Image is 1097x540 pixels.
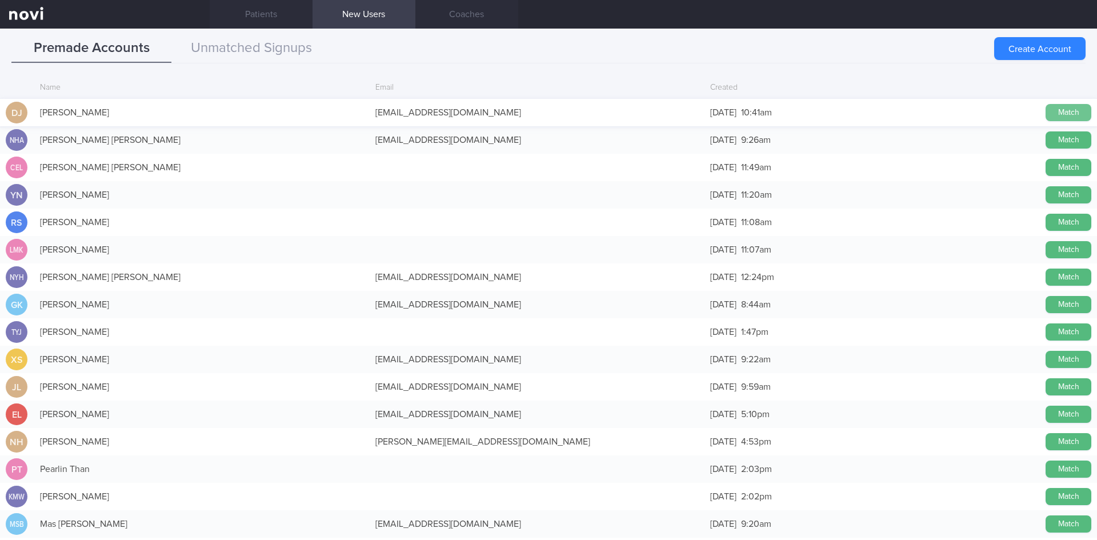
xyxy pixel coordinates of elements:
[370,430,705,453] div: [PERSON_NAME][EMAIL_ADDRESS][DOMAIN_NAME]
[34,485,370,508] div: [PERSON_NAME]
[1046,406,1091,423] button: Match
[34,266,370,289] div: [PERSON_NAME] [PERSON_NAME]
[34,156,370,179] div: [PERSON_NAME] [PERSON_NAME]
[1046,351,1091,368] button: Match
[1046,515,1091,533] button: Match
[710,300,736,309] span: [DATE]
[34,293,370,316] div: [PERSON_NAME]
[741,218,772,227] span: 11:08am
[741,245,771,254] span: 11:07am
[7,513,26,535] div: MSB
[34,77,370,99] div: Name
[34,211,370,234] div: [PERSON_NAME]
[710,218,736,227] span: [DATE]
[1046,241,1091,258] button: Match
[7,486,26,508] div: KMW
[1046,214,1091,231] button: Match
[710,273,736,282] span: [DATE]
[710,437,736,446] span: [DATE]
[1046,488,1091,505] button: Match
[710,355,736,364] span: [DATE]
[7,266,26,289] div: NYH
[6,184,27,206] div: YN
[1046,159,1091,176] button: Match
[34,348,370,371] div: [PERSON_NAME]
[1046,461,1091,478] button: Match
[704,77,1040,99] div: Created
[1046,269,1091,286] button: Match
[6,376,27,398] div: JL
[741,519,771,529] span: 9:20am
[6,458,27,481] div: PT
[34,321,370,343] div: [PERSON_NAME]
[741,437,771,446] span: 4:53pm
[710,190,736,199] span: [DATE]
[710,519,736,529] span: [DATE]
[741,355,771,364] span: 9:22am
[7,129,26,151] div: NHA
[370,293,705,316] div: [EMAIL_ADDRESS][DOMAIN_NAME]
[370,101,705,124] div: [EMAIL_ADDRESS][DOMAIN_NAME]
[741,410,770,419] span: 5:10pm
[370,129,705,151] div: [EMAIL_ADDRESS][DOMAIN_NAME]
[710,163,736,172] span: [DATE]
[6,431,27,453] div: NH
[710,327,736,337] span: [DATE]
[34,430,370,453] div: [PERSON_NAME]
[1046,186,1091,203] button: Match
[370,77,705,99] div: Email
[34,101,370,124] div: [PERSON_NAME]
[6,403,27,426] div: EL
[11,34,171,63] button: Premade Accounts
[370,266,705,289] div: [EMAIL_ADDRESS][DOMAIN_NAME]
[710,245,736,254] span: [DATE]
[7,157,26,179] div: CEL
[370,348,705,371] div: [EMAIL_ADDRESS][DOMAIN_NAME]
[171,34,331,63] button: Unmatched Signups
[741,273,774,282] span: 12:24pm
[34,513,370,535] div: Mas [PERSON_NAME]
[34,375,370,398] div: [PERSON_NAME]
[34,183,370,206] div: [PERSON_NAME]
[710,382,736,391] span: [DATE]
[741,492,772,501] span: 2:02pm
[6,102,27,124] div: DJ
[741,465,772,474] span: 2:03pm
[6,294,27,316] div: GK
[370,513,705,535] div: [EMAIL_ADDRESS][DOMAIN_NAME]
[710,410,736,419] span: [DATE]
[710,108,736,117] span: [DATE]
[1046,296,1091,313] button: Match
[34,458,370,481] div: Pearlin Than
[741,190,772,199] span: 11:20am
[710,465,736,474] span: [DATE]
[710,135,736,145] span: [DATE]
[34,238,370,261] div: [PERSON_NAME]
[994,37,1086,60] button: Create Account
[1046,323,1091,341] button: Match
[1046,378,1091,395] button: Match
[741,327,768,337] span: 1:47pm
[741,163,771,172] span: 11:49am
[34,403,370,426] div: [PERSON_NAME]
[370,375,705,398] div: [EMAIL_ADDRESS][DOMAIN_NAME]
[370,403,705,426] div: [EMAIL_ADDRESS][DOMAIN_NAME]
[710,492,736,501] span: [DATE]
[741,135,771,145] span: 9:26am
[7,239,26,261] div: LMK
[741,108,772,117] span: 10:41am
[1046,433,1091,450] button: Match
[6,349,27,371] div: XS
[7,321,26,343] div: TYJ
[6,211,27,234] div: RS
[741,300,771,309] span: 8:44am
[1046,104,1091,121] button: Match
[34,129,370,151] div: [PERSON_NAME] [PERSON_NAME]
[741,382,771,391] span: 9:59am
[1046,131,1091,149] button: Match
